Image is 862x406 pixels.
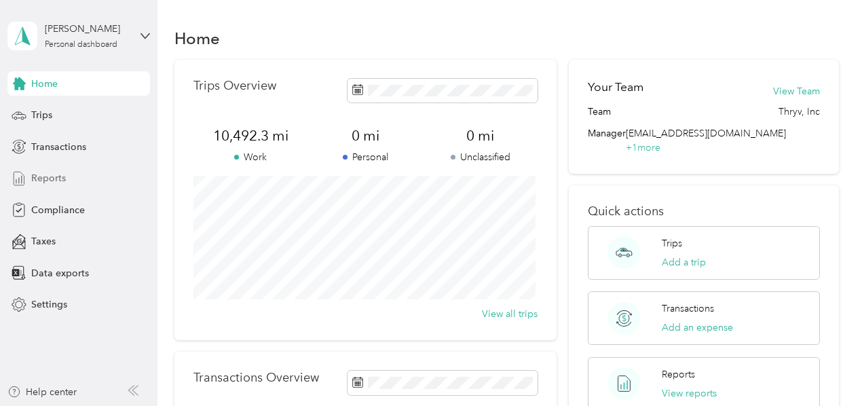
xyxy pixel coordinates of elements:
[308,150,423,164] p: Personal
[31,140,86,154] span: Transactions
[31,171,66,185] span: Reports
[588,79,643,96] h2: Your Team
[482,307,538,321] button: View all trips
[773,84,820,98] button: View Team
[193,79,276,93] p: Trips Overview
[31,234,56,248] span: Taxes
[662,236,682,251] p: Trips
[45,41,117,49] div: Personal dashboard
[662,386,717,401] button: View reports
[193,150,308,164] p: Work
[626,128,786,139] span: [EMAIL_ADDRESS][DOMAIN_NAME]
[308,126,423,145] span: 0 mi
[588,126,626,155] span: Manager
[31,203,85,217] span: Compliance
[31,108,52,122] span: Trips
[423,126,538,145] span: 0 mi
[626,142,660,153] span: + 1 more
[193,126,308,145] span: 10,492.3 mi
[588,105,611,119] span: Team
[31,77,58,91] span: Home
[7,385,77,399] button: Help center
[193,371,319,385] p: Transactions Overview
[423,150,538,164] p: Unclassified
[588,204,820,219] p: Quick actions
[31,297,67,312] span: Settings
[45,22,130,36] div: [PERSON_NAME]
[786,330,862,406] iframe: Everlance-gr Chat Button Frame
[779,105,820,119] span: Thryv, Inc
[662,255,706,270] button: Add a trip
[662,320,733,335] button: Add an expense
[662,301,714,316] p: Transactions
[174,31,220,45] h1: Home
[662,367,695,382] p: Reports
[31,266,89,280] span: Data exports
